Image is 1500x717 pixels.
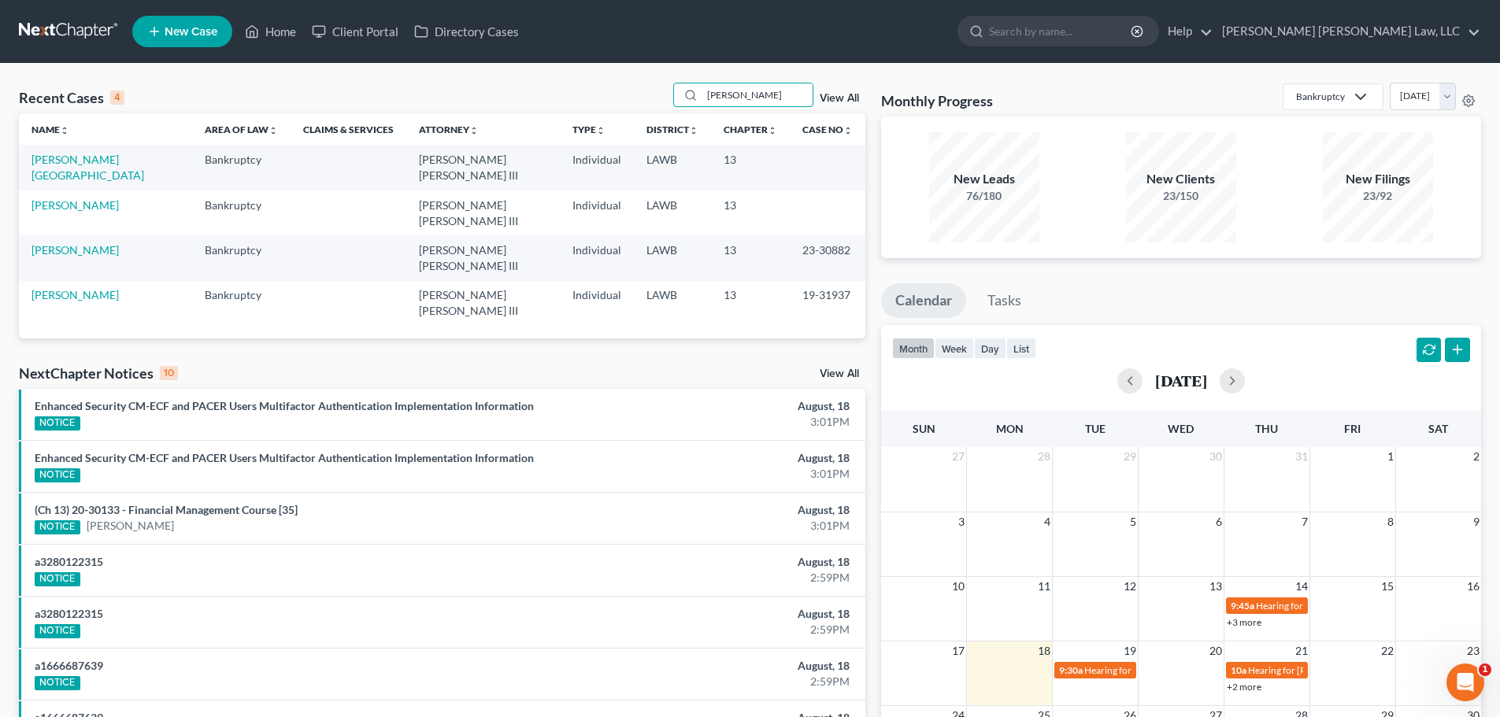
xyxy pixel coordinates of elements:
a: Client Portal [304,17,406,46]
div: NOTICE [35,572,80,586]
div: 2:59PM [588,570,850,586]
span: Mon [996,422,1024,435]
a: [PERSON_NAME] [87,518,174,534]
span: Tue [1085,422,1106,435]
a: Attorneyunfold_more [419,124,479,135]
a: Directory Cases [406,17,527,46]
td: LAWB [634,235,711,280]
span: 1 [1386,447,1395,466]
span: Hearing for [US_STATE] Safety Association of Timbermen - Self I [1084,664,1343,676]
span: 2 [1472,447,1481,466]
button: month [892,338,935,359]
div: New Leads [929,170,1039,188]
span: Sun [913,422,935,435]
a: Home [237,17,304,46]
a: [PERSON_NAME] [PERSON_NAME] Law, LLC [1214,17,1480,46]
a: [PERSON_NAME] [31,243,119,257]
a: Nameunfold_more [31,124,69,135]
div: NOTICE [35,676,80,690]
span: New Case [165,26,217,38]
div: 3:01PM [588,466,850,482]
td: [PERSON_NAME] [PERSON_NAME] III [406,235,560,280]
td: 13 [711,235,790,280]
a: Area of Lawunfold_more [205,124,278,135]
div: NOTICE [35,468,80,482]
span: 20 [1208,641,1224,660]
a: Typeunfold_more [572,124,606,135]
div: 2:59PM [588,674,850,689]
input: Search by name... [989,17,1133,46]
div: 10 [160,366,178,380]
span: Thu [1255,422,1278,435]
a: Chapterunfold_more [724,124,777,135]
span: 4 [1043,512,1052,531]
div: August, 18 [588,554,850,570]
span: 10a [1231,664,1246,676]
div: NOTICE [35,520,80,534]
span: 6 [1214,512,1224,531]
span: 7 [1300,512,1309,531]
td: 23-30882 [790,235,865,280]
i: unfold_more [269,126,278,135]
td: Individual [560,281,634,326]
span: 15 [1380,577,1395,596]
span: 23 [1465,641,1481,660]
td: 13 [711,281,790,326]
i: unfold_more [689,126,698,135]
span: 9 [1472,512,1481,531]
td: Bankruptcy [192,145,291,190]
span: 28 [1036,447,1052,466]
div: Recent Cases [19,88,124,107]
span: 29 [1122,447,1138,466]
td: Bankruptcy [192,281,291,326]
div: NOTICE [35,416,80,431]
i: unfold_more [843,126,853,135]
span: 11 [1036,577,1052,596]
div: 23/92 [1323,188,1433,204]
a: Districtunfold_more [646,124,698,135]
a: View All [820,368,859,379]
span: 8 [1386,512,1395,531]
td: Bankruptcy [192,190,291,235]
td: 19-31937 [790,281,865,326]
div: August, 18 [588,450,850,466]
span: 17 [950,641,966,660]
span: 9:45a [1231,600,1254,612]
td: LAWB [634,145,711,190]
div: NOTICE [35,624,80,638]
a: Enhanced Security CM-ECF and PACER Users Multifactor Authentication Implementation Information [35,451,534,464]
button: week [935,338,974,359]
td: [PERSON_NAME] [PERSON_NAME] III [406,190,560,235]
input: Search by name... [702,83,813,106]
a: a3280122315 [35,607,103,620]
td: LAWB [634,190,711,235]
span: 9:30a [1059,664,1083,676]
span: 16 [1465,577,1481,596]
a: [PERSON_NAME][GEOGRAPHIC_DATA] [31,153,144,182]
div: August, 18 [588,658,850,674]
td: 13 [711,145,790,190]
div: 23/150 [1126,188,1236,204]
span: 1 [1479,663,1491,676]
span: 14 [1294,577,1309,596]
div: August, 18 [588,606,850,622]
a: Case Nounfold_more [802,124,853,135]
i: unfold_more [596,126,606,135]
span: Hearing for [PERSON_NAME] [1256,600,1379,612]
h2: [DATE] [1155,372,1207,389]
span: 13 [1208,577,1224,596]
span: 12 [1122,577,1138,596]
span: Sat [1428,422,1448,435]
div: 4 [110,91,124,105]
td: 13 [711,190,790,235]
i: unfold_more [469,126,479,135]
a: +3 more [1227,616,1261,628]
i: unfold_more [60,126,69,135]
div: NextChapter Notices [19,364,178,383]
div: 3:01PM [588,518,850,534]
span: Fri [1344,422,1361,435]
a: [PERSON_NAME] [31,198,119,212]
a: a3280122315 [35,555,103,568]
th: Claims & Services [291,113,406,145]
span: 22 [1380,641,1395,660]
